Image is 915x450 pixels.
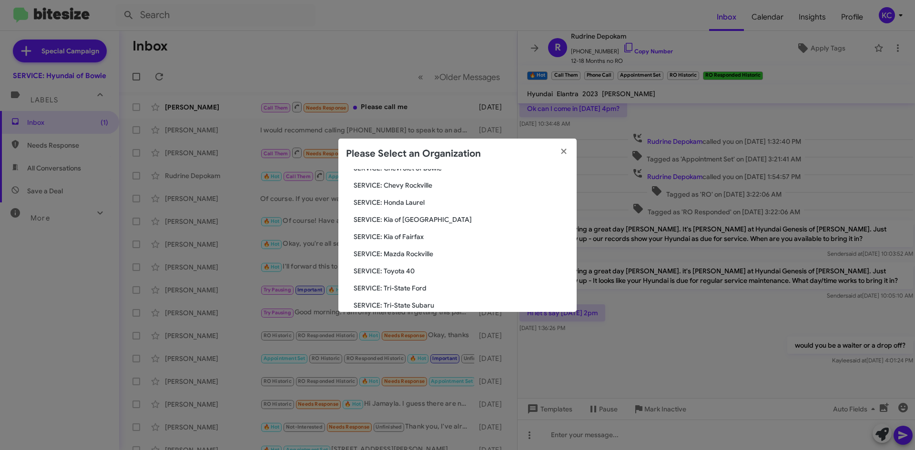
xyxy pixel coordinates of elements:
span: SERVICE: Kia of Fairfax [354,232,569,241]
span: SERVICE: Honda Laurel [354,198,569,207]
span: SERVICE: Kia of [GEOGRAPHIC_DATA] [354,215,569,224]
span: SERVICE: Chevy Rockville [354,180,569,190]
span: SERVICE: Toyota 40 [354,266,569,276]
span: SERVICE: Tri-State Ford [354,283,569,293]
h2: Please Select an Organization [346,146,481,161]
span: SERVICE: Tri-State Subaru [354,300,569,310]
span: SERVICE: Mazda Rockville [354,249,569,259]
